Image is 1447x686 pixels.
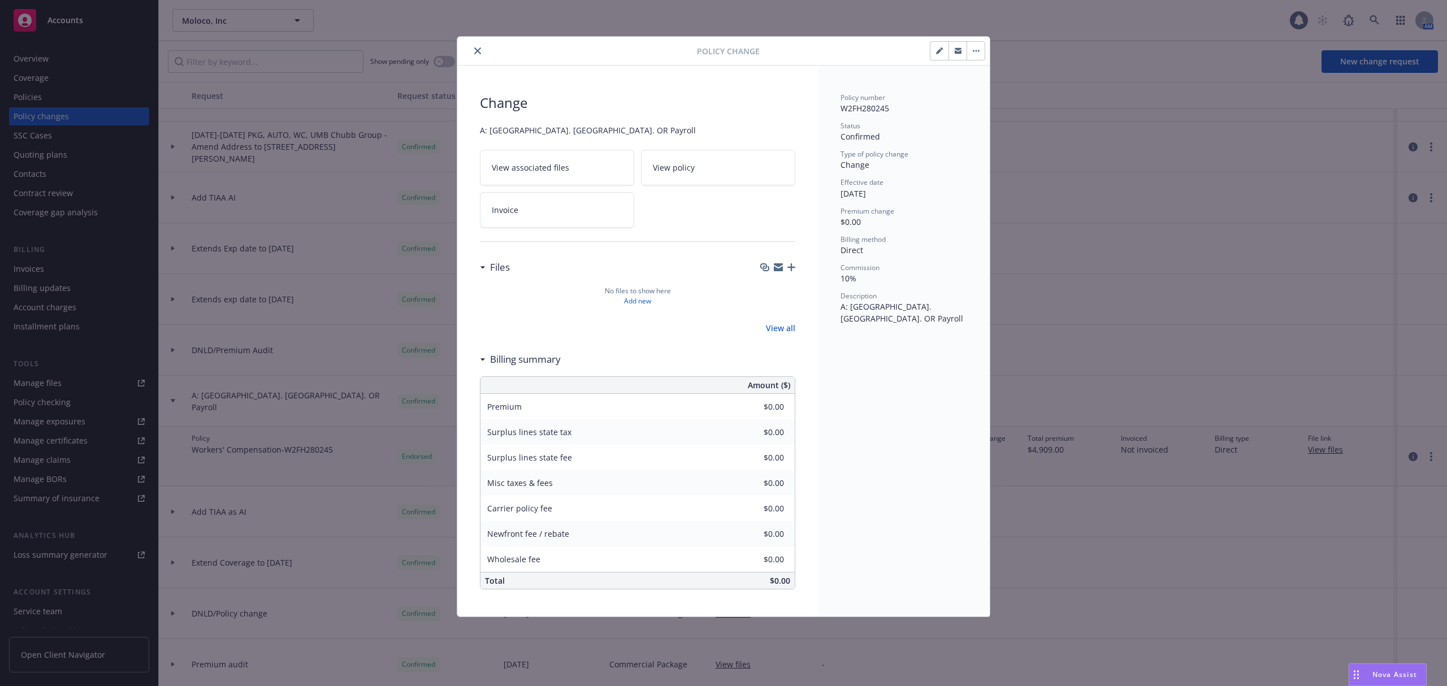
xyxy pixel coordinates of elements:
[841,177,883,187] span: Effective date
[841,273,856,284] span: 10%
[770,575,790,586] span: $0.00
[480,124,795,136] span: A: [GEOGRAPHIC_DATA]. [GEOGRAPHIC_DATA]. OR Payroll
[1372,670,1417,679] span: Nova Assist
[717,525,791,542] input: 0.00
[653,162,695,173] span: View policy
[485,575,505,586] span: Total
[487,503,552,514] span: Carrier policy fee
[841,121,860,131] span: Status
[1349,664,1363,685] div: Drag to move
[841,149,908,159] span: Type of policy change
[766,322,795,334] a: View all
[487,477,553,488] span: Misc taxes & fees
[487,452,572,463] span: Surplus lines state fee
[841,291,877,301] span: Description
[841,131,880,142] span: Confirmed
[487,401,522,412] span: Premium
[1349,663,1427,686] button: Nova Assist
[841,93,885,102] span: Policy number
[717,398,791,415] input: 0.00
[487,554,540,565] span: Wholesale fee
[490,352,561,367] h3: Billing summary
[717,500,791,516] input: 0.00
[480,192,634,228] a: Invoice
[841,301,963,324] span: A: [GEOGRAPHIC_DATA]. [GEOGRAPHIC_DATA]. OR Payroll
[480,352,561,367] div: Billing summary
[480,93,795,113] span: Change
[717,550,791,567] input: 0.00
[841,188,866,199] span: [DATE]
[841,216,861,227] span: $0.00
[480,260,510,275] div: Files
[841,235,886,244] span: Billing method
[841,103,889,114] span: W2FH280245
[841,159,869,170] span: Change
[841,245,863,255] span: Direct
[697,45,760,57] span: Policy Change
[490,260,510,275] h3: Files
[605,286,671,296] span: No files to show here
[841,263,880,272] span: Commission
[624,296,651,306] a: Add new
[841,206,894,216] span: Premium change
[748,379,790,391] span: Amount ($)
[717,423,791,440] input: 0.00
[487,427,571,437] span: Surplus lines state tax
[641,150,795,185] a: View policy
[487,528,569,539] span: Newfront fee / rebate
[717,474,791,491] input: 0.00
[492,162,569,173] span: View associated files
[717,449,791,466] input: 0.00
[471,44,484,58] button: close
[480,150,634,185] a: View associated files
[492,204,518,216] span: Invoice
